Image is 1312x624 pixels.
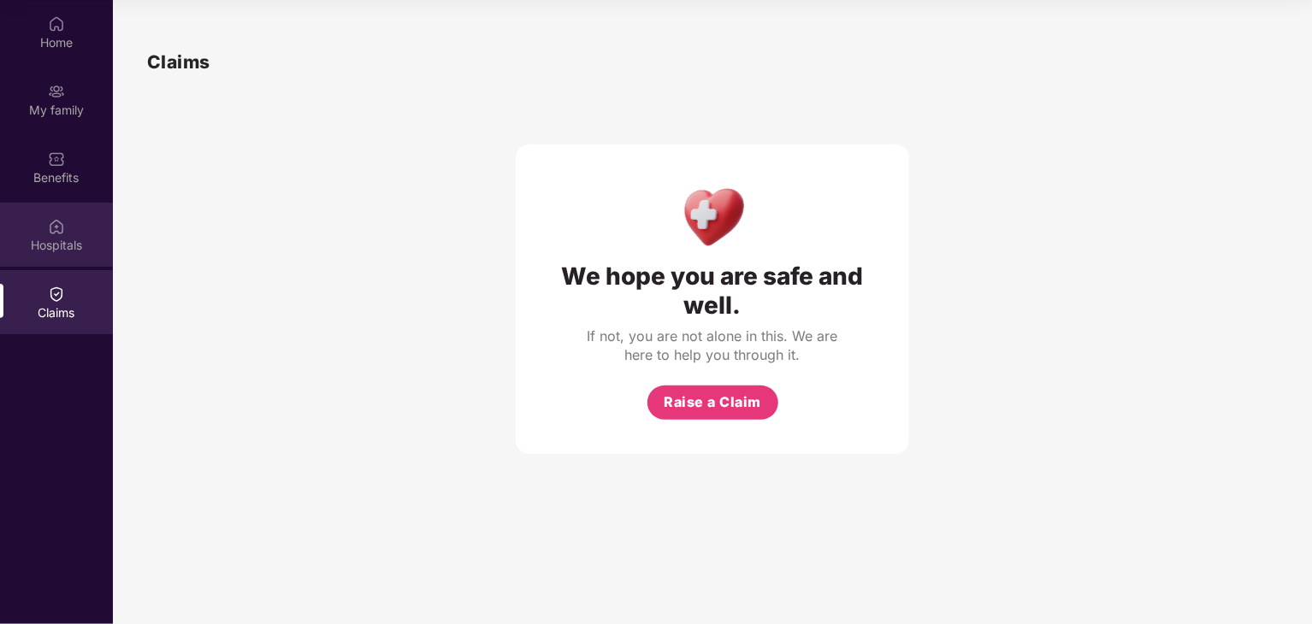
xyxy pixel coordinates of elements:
img: Health Care [676,179,750,253]
img: svg+xml;base64,PHN2ZyB3aWR0aD0iMjAiIGhlaWdodD0iMjAiIHZpZXdCb3g9IjAgMCAyMCAyMCIgZmlsbD0ibm9uZSIgeG... [48,83,65,100]
span: Raise a Claim [664,391,761,413]
img: svg+xml;base64,PHN2ZyBpZD0iSG9zcGl0YWxzIiB4bWxucz0iaHR0cDovL3d3dy53My5vcmcvMjAwMC9zdmciIHdpZHRoPS... [48,218,65,235]
h1: Claims [147,48,210,76]
div: We hope you are safe and well. [550,262,875,320]
div: If not, you are not alone in this. We are here to help you through it. [584,327,841,364]
img: svg+xml;base64,PHN2ZyBpZD0iSG9tZSIgeG1sbnM9Imh0dHA6Ly93d3cudzMub3JnLzIwMDAvc3ZnIiB3aWR0aD0iMjAiIG... [48,15,65,32]
img: svg+xml;base64,PHN2ZyBpZD0iQ2xhaW0iIHhtbG5zPSJodHRwOi8vd3d3LnczLm9yZy8yMDAwL3N2ZyIgd2lkdGg9IjIwIi... [48,286,65,303]
button: Raise a Claim [647,386,778,420]
img: svg+xml;base64,PHN2ZyBpZD0iQmVuZWZpdHMiIHhtbG5zPSJodHRwOi8vd3d3LnczLm9yZy8yMDAwL3N2ZyIgd2lkdGg9Ij... [48,150,65,168]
